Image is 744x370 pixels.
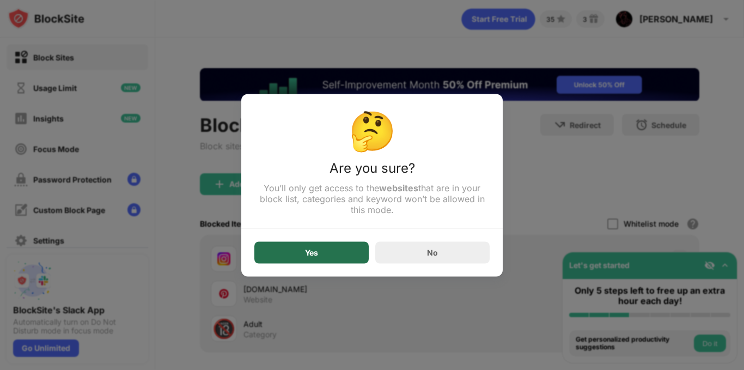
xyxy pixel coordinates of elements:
strong: websites [379,182,418,193]
div: No [427,248,438,257]
div: Yes [305,248,318,257]
div: You’ll only get access to the that are in your block list, categories and keyword won’t be allowe... [254,182,490,215]
div: Are you sure? [254,160,490,182]
div: 🤔 [254,107,490,153]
